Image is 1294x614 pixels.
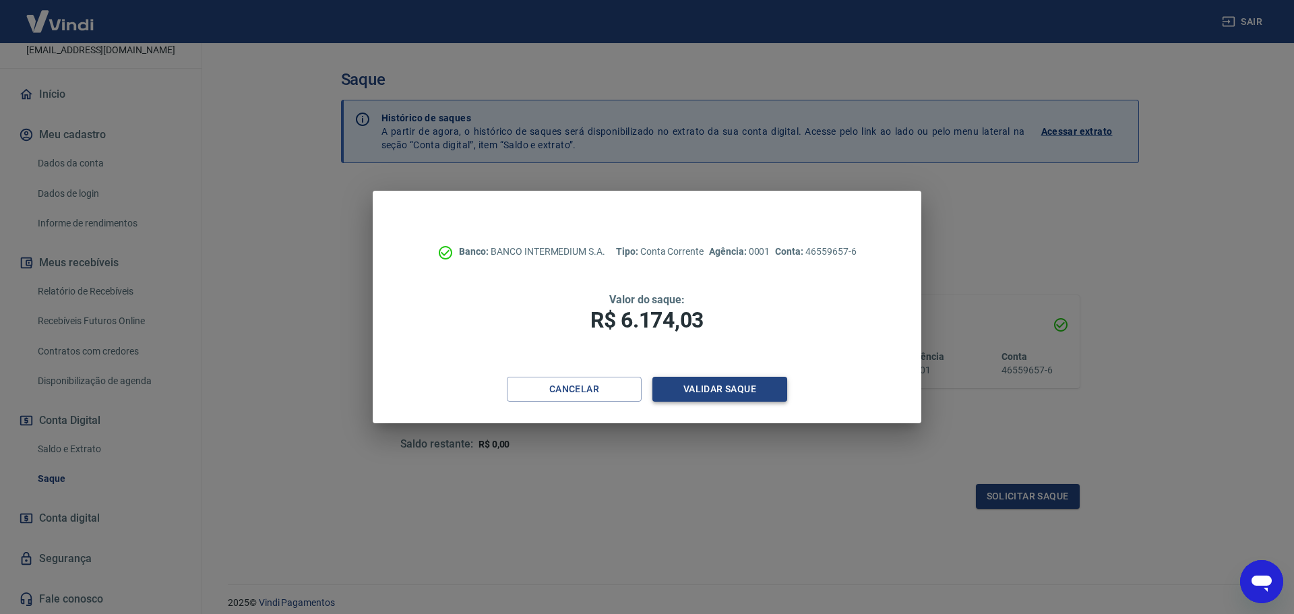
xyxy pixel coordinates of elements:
span: Agência: [709,246,749,257]
span: Conta: [775,246,805,257]
span: R$ 6.174,03 [590,307,704,333]
span: Banco: [459,246,491,257]
p: 46559657-6 [775,245,856,259]
button: Cancelar [507,377,642,402]
span: Tipo: [616,246,640,257]
p: BANCO INTERMEDIUM S.A. [459,245,605,259]
button: Validar saque [652,377,787,402]
p: 0001 [709,245,770,259]
iframe: Botão para abrir a janela de mensagens [1240,560,1283,603]
span: Valor do saque: [609,293,685,306]
p: Conta Corrente [616,245,704,259]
